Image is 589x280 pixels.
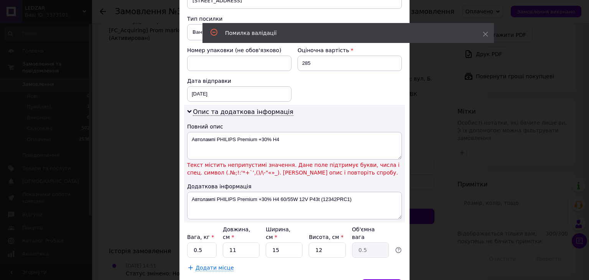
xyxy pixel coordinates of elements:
[187,192,402,219] textarea: Автолампі PHILIPS Premium +30% H4 60/55W 12V P43t (12342PRC1)
[196,265,234,271] span: Додати місце
[223,226,250,240] label: Довжина, см
[187,24,402,40] span: Вантаж
[187,234,214,240] label: Вага, кг
[187,46,291,54] div: Номер упаковки (не обов'язково)
[298,46,402,54] div: Оціночна вартість
[309,234,343,240] label: Висота, см
[225,29,464,37] div: Помилка валідації
[352,226,389,241] div: Об'ємна вага
[187,132,402,160] textarea: Автолампі PHILIPS Premium +30% H4
[187,123,402,130] div: Повний опис
[187,161,402,176] span: Текст містить неприпустимі значення. Дане поле підтримує букви, числа і спец. символ (.№;!:'*+`’,...
[187,77,291,85] div: Дата відправки
[187,183,402,190] div: Додаткова інформація
[266,226,290,240] label: Ширина, см
[193,108,293,116] span: Опис та додаткова інформація
[187,16,222,22] span: Тип посилки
